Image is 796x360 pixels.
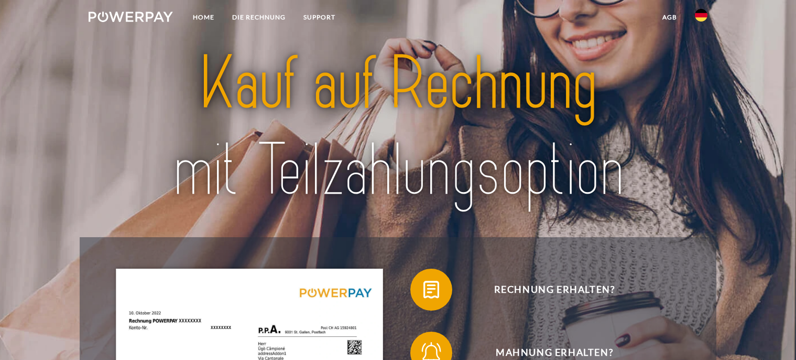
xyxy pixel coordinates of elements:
[184,8,223,27] a: Home
[426,269,683,311] span: Rechnung erhalten?
[695,9,707,22] img: de
[295,8,344,27] a: SUPPORT
[754,318,788,352] iframe: Schaltfläche zum Öffnen des Messaging-Fensters
[410,269,683,311] button: Rechnung erhalten?
[653,8,686,27] a: agb
[223,8,295,27] a: DIE RECHNUNG
[119,36,677,218] img: title-powerpay_de.svg
[418,277,444,303] img: qb_bill.svg
[89,12,173,22] img: logo-powerpay-white.svg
